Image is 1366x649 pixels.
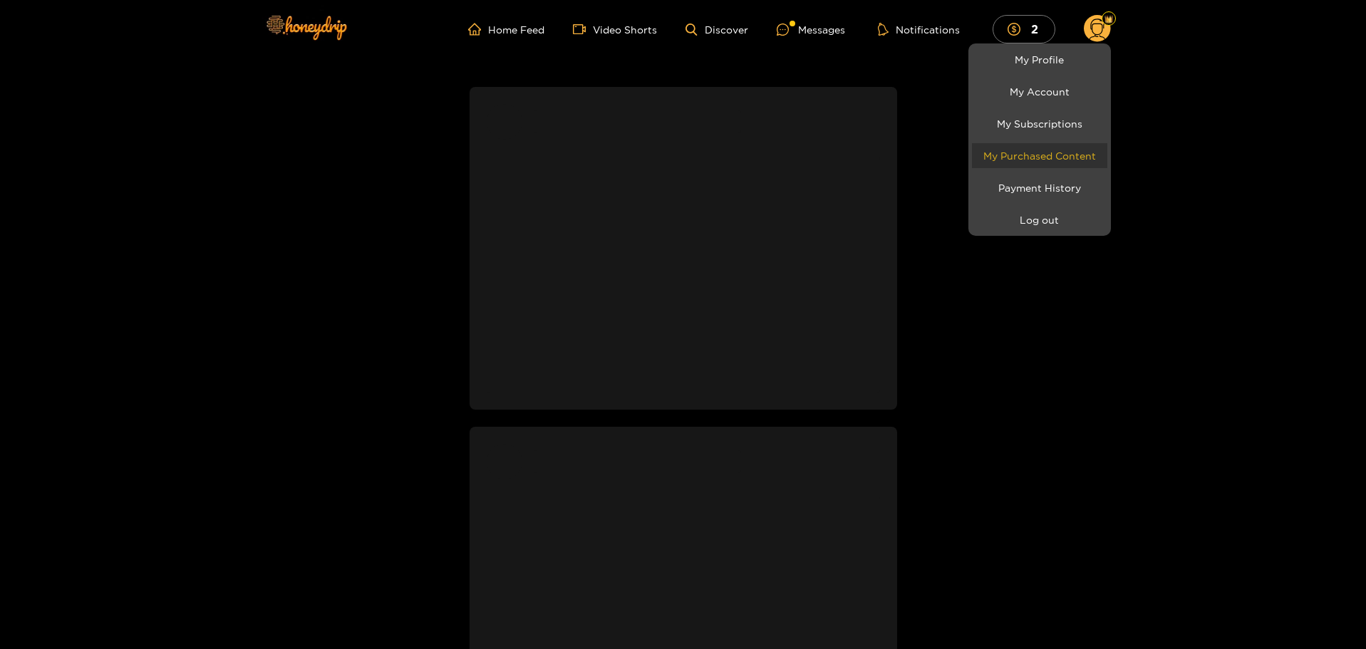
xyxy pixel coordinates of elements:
[972,207,1107,232] button: Log out
[972,79,1107,104] a: My Account
[972,47,1107,72] a: My Profile
[972,111,1107,136] a: My Subscriptions
[972,143,1107,168] a: My Purchased Content
[972,175,1107,200] a: Payment History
